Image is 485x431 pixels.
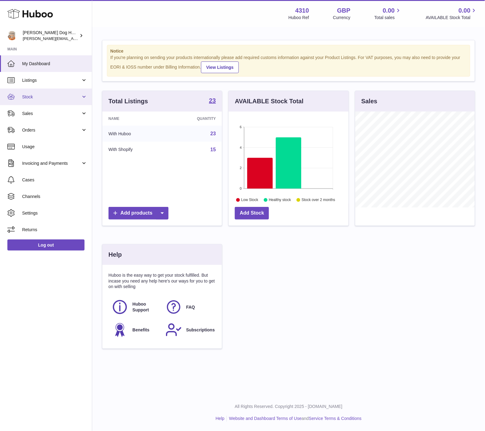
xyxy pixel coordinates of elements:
[23,36,123,41] span: [PERSON_NAME][EMAIL_ADDRESS][DOMAIN_NAME]
[112,299,159,315] a: Huboo Support
[22,94,81,100] span: Stock
[22,227,87,233] span: Returns
[229,416,302,421] a: Website and Dashboard Terms of Use
[108,97,148,105] h3: Total Listings
[240,166,242,170] text: 2
[241,198,258,202] text: Low Stock
[167,112,222,126] th: Quantity
[22,61,87,67] span: My Dashboard
[235,207,269,219] a: Add Stock
[110,48,467,54] strong: Notice
[102,142,167,158] td: With Shopify
[227,416,361,422] li: and
[22,144,87,150] span: Usage
[240,146,242,149] text: 4
[7,239,85,251] a: Log out
[110,55,467,73] div: If you're planning on sending your products internationally please add required customs informati...
[201,61,239,73] a: View Listings
[235,97,303,105] h3: AVAILABLE Stock Total
[132,327,149,333] span: Benefits
[269,198,291,202] text: Healthy stock
[295,6,309,15] strong: 4310
[102,112,167,126] th: Name
[186,304,195,310] span: FAQ
[108,251,122,259] h3: Help
[186,327,215,333] span: Subscriptions
[22,160,81,166] span: Invoicing and Payments
[309,416,362,421] a: Service Terms & Conditions
[211,131,216,136] a: 23
[209,97,216,105] a: 23
[22,210,87,216] span: Settings
[374,15,402,21] span: Total sales
[383,6,395,15] span: 0.00
[337,6,350,15] strong: GBP
[108,272,216,290] p: Huboo is the easy way to get your stock fulfilled. But incase you need any help here's our ways f...
[165,322,213,338] a: Subscriptions
[361,97,377,105] h3: Sales
[240,187,242,190] text: 0
[459,6,471,15] span: 0.00
[22,127,81,133] span: Orders
[97,404,480,410] p: All Rights Reserved. Copyright 2025 - [DOMAIN_NAME]
[333,15,351,21] div: Currency
[23,30,78,42] div: [PERSON_NAME] Dog House
[302,198,335,202] text: Stock over 2 months
[216,416,225,421] a: Help
[22,177,87,183] span: Cases
[108,207,168,219] a: Add products
[102,126,167,142] td: With Huboo
[22,194,87,200] span: Channels
[7,31,17,40] img: toby@hackneydoghouse.com
[426,15,478,21] span: AVAILABLE Stock Total
[22,111,81,117] span: Sales
[132,301,159,313] span: Huboo Support
[112,322,159,338] a: Benefits
[209,97,216,104] strong: 23
[165,299,213,315] a: FAQ
[374,6,402,21] a: 0.00 Total sales
[240,125,242,129] text: 6
[289,15,309,21] div: Huboo Ref
[426,6,478,21] a: 0.00 AVAILABLE Stock Total
[211,147,216,152] a: 15
[22,77,81,83] span: Listings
